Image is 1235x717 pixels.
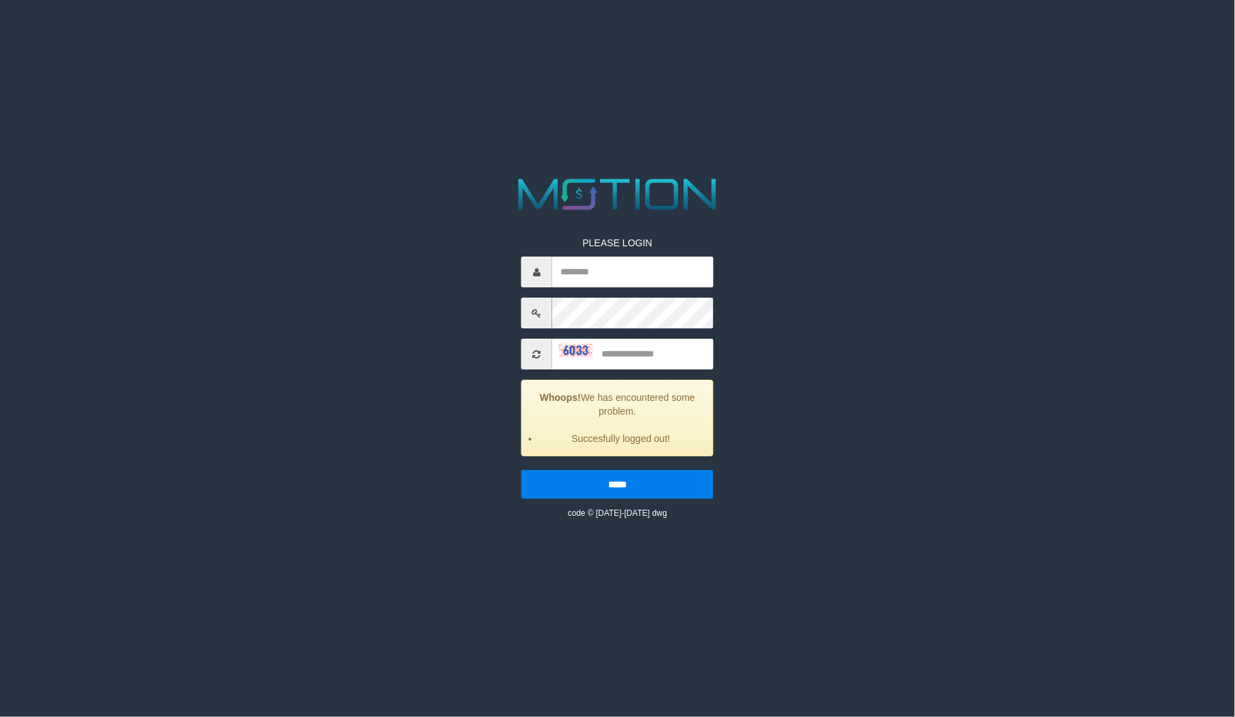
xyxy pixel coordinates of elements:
p: PLEASE LOGIN [521,236,714,250]
div: We has encountered some problem. [521,380,714,456]
img: captcha [559,343,593,357]
img: MOTION_logo.png [510,173,726,216]
strong: Whoops! [540,392,581,403]
small: code © [DATE]-[DATE] dwg [568,508,667,518]
li: Succesfully logged out! [539,432,703,445]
